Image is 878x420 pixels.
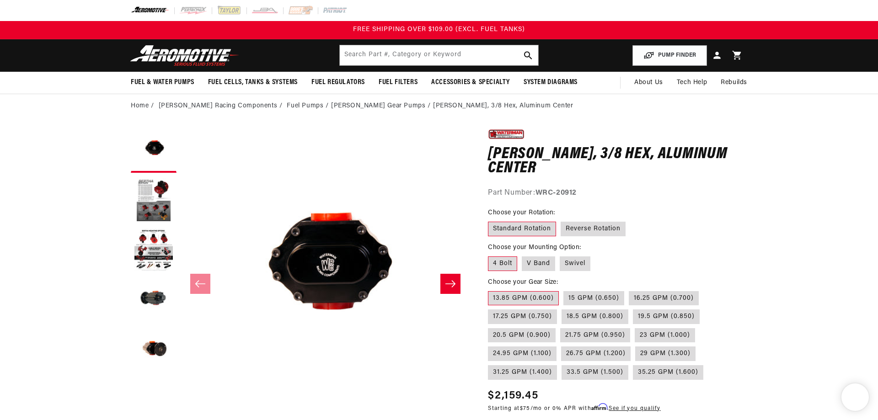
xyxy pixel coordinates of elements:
li: [PERSON_NAME] Gear Pumps [331,101,433,111]
span: $75 [520,406,530,411]
summary: Fuel & Water Pumps [124,72,201,93]
label: 4 Bolt [488,256,517,271]
summary: Fuel Regulators [305,72,372,93]
label: 26.75 GPM (1.200) [561,346,631,361]
legend: Choose your Gear Size: [488,277,559,287]
button: Slide right [440,274,460,294]
label: 20.5 GPM (0.900) [488,328,556,343]
label: 23 GPM (1.000) [635,328,695,343]
label: 15 GPM (0.650) [563,291,624,306]
button: Load image 5 in gallery view [131,328,177,374]
button: Load image 3 in gallery view [131,228,177,273]
li: [PERSON_NAME], 3/8 Hex, Aluminum Center [433,101,573,111]
label: 21.75 GPM (0.950) [560,328,630,343]
span: Affirm [591,404,607,410]
strong: WRC-20912 [535,189,577,197]
span: FREE SHIPPING OVER $109.00 (EXCL. FUEL TANKS) [353,26,525,33]
label: Reverse Rotation [561,222,626,236]
summary: Accessories & Specialty [424,72,517,93]
button: Load image 2 in gallery view [131,177,177,223]
p: Starting at /mo or 0% APR with . [488,404,660,413]
legend: Choose your Rotation: [488,208,556,218]
button: PUMP FINDER [632,45,707,66]
label: 13.85 GPM (0.600) [488,291,559,306]
button: Slide left [190,274,210,294]
legend: Choose your Mounting Option: [488,243,582,252]
span: Tech Help [677,78,707,88]
span: Fuel Filters [379,78,418,87]
input: Search by Part Number, Category or Keyword [340,45,538,65]
label: V Band [522,256,555,271]
label: 17.25 GPM (0.750) [488,309,557,324]
img: Aeromotive [128,45,242,66]
span: Fuel Cells, Tanks & Systems [208,78,298,87]
a: See if you qualify - Learn more about Affirm Financing (opens in modal) [609,406,660,411]
label: 24.95 GPM (1.100) [488,346,557,361]
summary: System Diagrams [517,72,584,93]
label: 18.5 GPM (0.800) [562,309,628,324]
h1: [PERSON_NAME], 3/8 Hex, Aluminum Center [488,147,747,176]
label: 35.25 GPM (1.600) [633,365,703,380]
label: Standard Rotation [488,222,556,236]
span: Fuel & Water Pumps [131,78,194,87]
summary: Fuel Filters [372,72,424,93]
a: About Us [627,72,670,94]
a: [PERSON_NAME] Racing Components [159,101,278,111]
span: System Diagrams [524,78,578,87]
span: Fuel Regulators [311,78,365,87]
summary: Rebuilds [714,72,754,94]
nav: breadcrumbs [131,101,747,111]
button: Load image 4 in gallery view [131,278,177,324]
label: 31.25 GPM (1.400) [488,365,557,380]
span: Accessories & Specialty [431,78,510,87]
span: $2,159.45 [488,388,538,404]
label: 33.5 GPM (1.500) [562,365,628,380]
label: 29 GPM (1.300) [635,346,696,361]
label: Swivel [560,256,590,271]
label: 16.25 GPM (0.700) [629,291,699,306]
summary: Tech Help [670,72,714,94]
a: Home [131,101,149,111]
div: Part Number: [488,187,747,199]
summary: Fuel Cells, Tanks & Systems [201,72,305,93]
span: About Us [634,79,663,86]
a: Fuel Pumps [287,101,323,111]
span: Rebuilds [721,78,747,88]
button: Load image 1 in gallery view [131,127,177,173]
label: 19.5 GPM (0.850) [633,309,700,324]
button: search button [518,45,538,65]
